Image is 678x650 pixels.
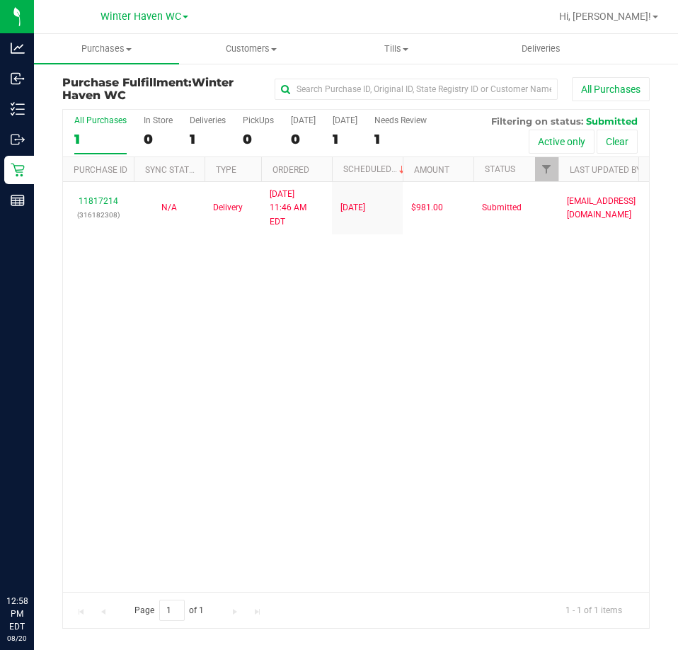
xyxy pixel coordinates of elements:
[535,157,558,181] a: Filter
[485,164,515,174] a: Status
[333,115,357,125] div: [DATE]
[62,76,234,102] span: Winter Haven WC
[325,42,469,55] span: Tills
[161,203,177,212] span: Not Applicable
[145,165,200,175] a: Sync Status
[243,131,274,147] div: 0
[11,41,25,55] inline-svg: Analytics
[159,600,185,622] input: 1
[243,115,274,125] div: PickUps
[482,201,522,215] span: Submitted
[100,11,181,23] span: Winter Haven WC
[6,633,28,644] p: 08/20
[414,165,449,175] a: Amount
[291,131,316,147] div: 0
[14,537,57,579] iframe: Resource center
[11,193,25,207] inline-svg: Reports
[180,42,323,55] span: Customers
[74,131,127,147] div: 1
[554,600,633,621] span: 1 - 1 of 1 items
[34,42,179,55] span: Purchases
[6,595,28,633] p: 12:58 PM EDT
[572,77,650,101] button: All Purchases
[343,164,408,174] a: Scheduled
[190,115,226,125] div: Deliveries
[333,131,357,147] div: 1
[529,130,594,154] button: Active only
[270,188,323,229] span: [DATE] 11:46 AM EDT
[190,131,226,147] div: 1
[597,130,638,154] button: Clear
[79,196,118,206] a: 11817214
[34,34,179,64] a: Purchases
[411,201,443,215] span: $981.00
[11,102,25,116] inline-svg: Inventory
[213,201,243,215] span: Delivery
[570,165,641,175] a: Last Updated By
[502,42,580,55] span: Deliveries
[11,132,25,147] inline-svg: Outbound
[122,600,216,622] span: Page of 1
[11,163,25,177] inline-svg: Retail
[71,208,125,222] p: (316182308)
[491,115,583,127] span: Filtering on status:
[62,76,258,101] h3: Purchase Fulfillment:
[275,79,558,100] input: Search Purchase ID, Original ID, State Registry ID or Customer Name...
[272,165,309,175] a: Ordered
[216,165,236,175] a: Type
[144,115,173,125] div: In Store
[144,131,173,147] div: 0
[559,11,651,22] span: Hi, [PERSON_NAME]!
[374,131,427,147] div: 1
[324,34,469,64] a: Tills
[74,165,127,175] a: Purchase ID
[291,115,316,125] div: [DATE]
[179,34,324,64] a: Customers
[340,201,365,215] span: [DATE]
[374,115,427,125] div: Needs Review
[11,72,25,86] inline-svg: Inbound
[469,34,614,64] a: Deliveries
[586,115,638,127] span: Submitted
[74,115,127,125] div: All Purchases
[161,201,177,215] button: N/A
